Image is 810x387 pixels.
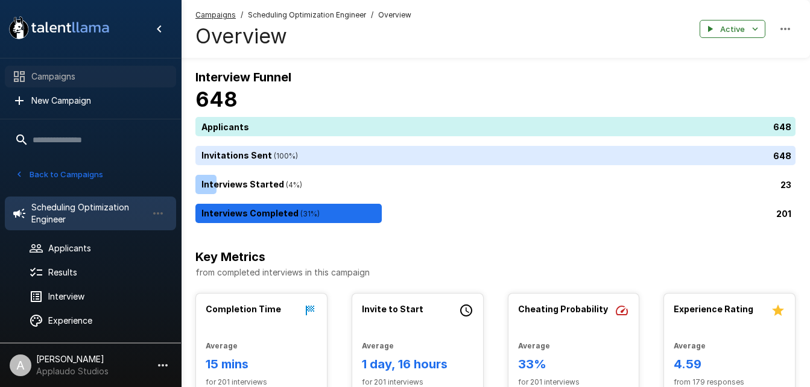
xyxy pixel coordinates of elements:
[206,354,317,374] h6: 15 mins
[248,9,366,21] span: Scheduling Optimization Engineer
[780,178,791,191] p: 23
[773,149,791,162] p: 648
[700,20,765,39] button: Active
[206,304,281,314] b: Completion Time
[776,207,791,220] p: 201
[206,341,238,350] b: Average
[773,121,791,133] p: 648
[518,304,608,314] b: Cheating Probability
[195,250,265,264] b: Key Metrics
[195,70,291,84] b: Interview Funnel
[362,354,473,374] h6: 1 day, 16 hours
[378,9,411,21] span: Overview
[674,341,706,350] b: Average
[371,9,373,21] span: /
[241,9,243,21] span: /
[195,87,238,112] b: 648
[674,304,753,314] b: Experience Rating
[674,354,785,374] h6: 4.59
[362,341,394,350] b: Average
[195,10,236,19] u: Campaigns
[195,24,411,49] h4: Overview
[518,354,630,374] h6: 33%
[195,266,796,278] p: from completed interviews in this campaign
[362,304,423,314] b: Invite to Start
[518,341,550,350] b: Average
